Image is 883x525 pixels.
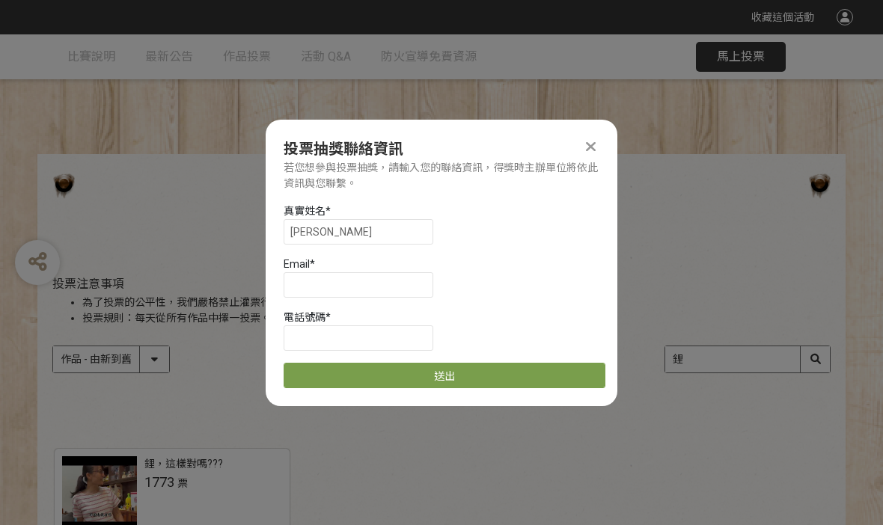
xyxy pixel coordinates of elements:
a: 作品投票 [223,34,271,79]
input: 搜尋作品 [665,346,830,372]
a: 最新公告 [145,34,193,79]
button: 馬上投票 [696,42,786,72]
span: 作品投票 [223,49,271,64]
div: 投票抽獎聯絡資訊 [284,138,599,160]
li: 為了投票的公平性，我們嚴格禁止灌票行為，所有投票者皆需經過 LINE 登入認證。 [82,295,831,310]
span: 收藏這個活動 [751,11,814,23]
button: 送出 [284,363,605,388]
span: 電話號碼 [284,311,326,323]
span: 比賽說明 [67,49,115,64]
a: 活動 Q&A [301,34,351,79]
select: Sorting [53,346,169,372]
span: 票 [177,477,188,489]
span: 1773 [144,474,174,490]
span: 最新公告 [145,49,193,64]
span: 投票注意事項 [52,277,124,291]
span: 防火宣導免費資源 [381,49,477,64]
span: 真實姓名 [284,205,326,217]
li: 投票規則：每天從所有作品中擇一投票。 [82,310,831,326]
a: 比賽說明 [67,34,115,79]
span: Email [284,258,310,270]
a: 防火宣導免費資源 [381,34,477,79]
span: 馬上投票 [717,49,765,64]
div: 鋰，這樣對嗎??? [144,456,223,472]
div: 若您想參與投票抽獎，請輸入您的聯絡資訊，得獎時主辦單位將依此資訊與您聯繫。 [284,160,599,191]
span: 活動 Q&A [301,49,351,64]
